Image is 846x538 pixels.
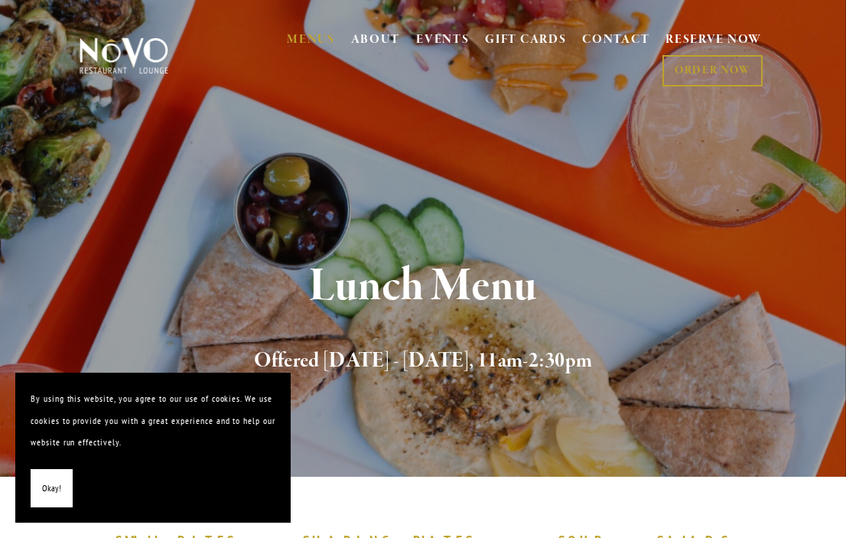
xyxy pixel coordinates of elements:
[662,55,763,86] a: ORDER NOW
[665,26,762,55] a: RESERVE NOW
[31,388,275,454] p: By using this website, you agree to our use of cookies. We use cookies to provide you with a grea...
[97,262,748,311] h1: Lunch Menu
[15,373,291,523] section: Cookie banner
[42,478,61,500] span: Okay!
[485,26,566,55] a: GIFT CARDS
[287,32,335,47] a: MENUS
[31,469,73,508] button: Okay!
[76,37,171,75] img: Novo Restaurant &amp; Lounge
[416,32,469,47] a: EVENTS
[582,26,649,55] a: CONTACT
[97,345,748,377] h2: Offered [DATE] - [DATE], 11am-2:30pm
[351,32,401,47] a: ABOUT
